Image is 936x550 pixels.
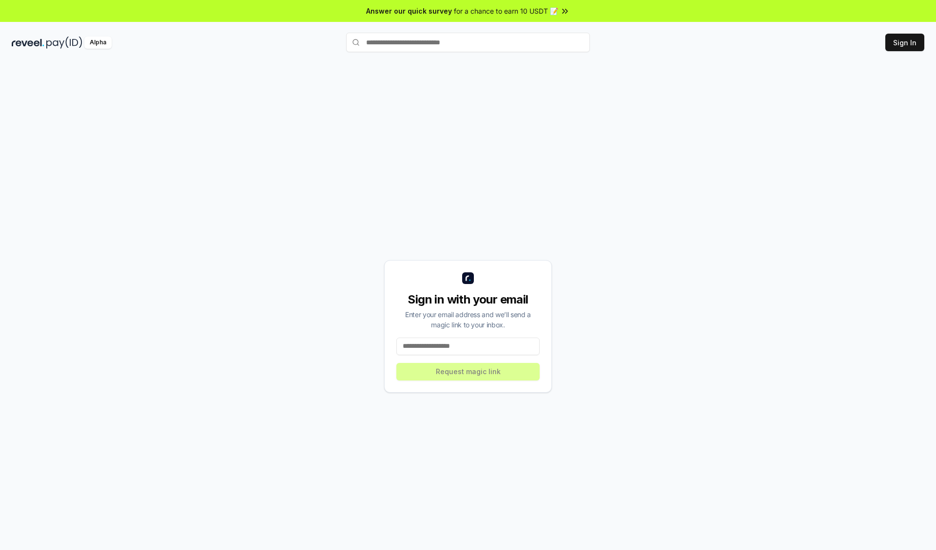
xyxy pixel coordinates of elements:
button: Sign In [885,34,924,51]
span: Answer our quick survey [366,6,452,16]
img: logo_small [462,272,474,284]
img: pay_id [46,37,82,49]
div: Sign in with your email [396,292,540,307]
div: Enter your email address and we’ll send a magic link to your inbox. [396,309,540,330]
span: for a chance to earn 10 USDT 📝 [454,6,558,16]
div: Alpha [84,37,112,49]
img: reveel_dark [12,37,44,49]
